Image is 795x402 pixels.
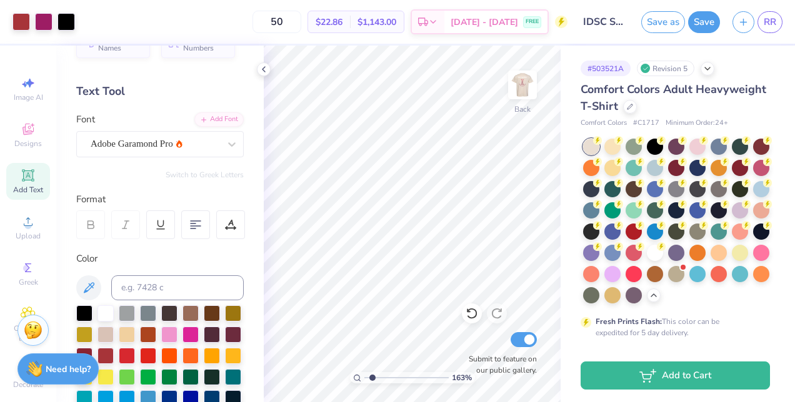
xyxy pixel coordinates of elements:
[514,104,531,115] div: Back
[452,372,472,383] span: 163 %
[637,61,694,76] div: Revision 5
[581,361,770,390] button: Add to Cart
[764,15,776,29] span: RR
[596,316,749,338] div: This color can be expedited for 5 day delivery.
[666,118,728,129] span: Minimum Order: 24 +
[574,9,635,34] input: Untitled Design
[76,252,244,266] div: Color
[76,112,95,127] label: Font
[19,277,38,287] span: Greek
[596,316,662,326] strong: Fresh Prints Flash:
[581,118,627,129] span: Comfort Colors
[633,118,659,129] span: # C1717
[76,192,245,207] div: Format
[581,61,631,76] div: # 503521A
[688,11,720,33] button: Save
[462,353,537,376] label: Submit to feature on our public gallery.
[46,363,91,375] strong: Need help?
[757,11,782,33] a: RR
[194,112,244,127] div: Add Font
[451,16,518,29] span: [DATE] - [DATE]
[14,92,43,102] span: Image AI
[111,275,244,300] input: e.g. 7428 c
[13,185,43,195] span: Add Text
[510,72,535,97] img: Back
[76,83,244,100] div: Text Tool
[14,139,42,149] span: Designs
[316,16,342,29] span: $22.86
[183,35,227,52] span: Personalized Numbers
[357,16,396,29] span: $1,143.00
[526,17,539,26] span: FREE
[252,11,301,33] input: – –
[166,170,244,180] button: Switch to Greek Letters
[16,231,41,241] span: Upload
[6,323,50,343] span: Clipart & logos
[641,11,685,33] button: Save as
[13,380,43,390] span: Decorate
[98,35,142,52] span: Personalized Names
[581,82,766,114] span: Comfort Colors Adult Heavyweight T-Shirt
